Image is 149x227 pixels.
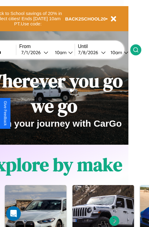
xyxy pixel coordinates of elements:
b: BACK2SCHOOL20 [65,16,106,21]
iframe: Intercom live chat [6,206,21,221]
button: 10am [106,49,130,56]
button: 7/1/2026 [19,49,50,56]
div: 10am [52,50,68,55]
div: Give Feedback [3,101,7,126]
button: 10am [50,49,75,56]
label: From [19,44,75,49]
div: 7 / 1 / 2026 [21,50,44,55]
div: 7 / 8 / 2026 [78,50,101,55]
div: 10am [108,50,124,55]
label: Until [78,44,130,49]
